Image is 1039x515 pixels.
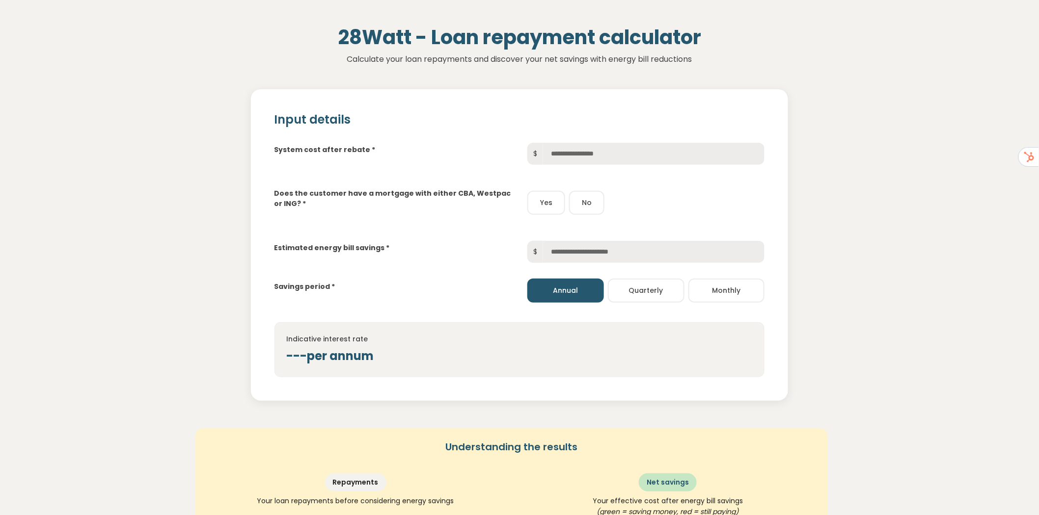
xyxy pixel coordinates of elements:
h2: Input details [274,113,765,127]
label: System cost after rebate * [274,145,376,155]
h4: Indicative interest rate [287,335,753,343]
label: Does the customer have a mortgage with either CBA, Westpac or ING? * [274,188,512,209]
span: $ [527,143,543,165]
h5: Understanding the results [207,440,816,454]
p: Your loan repayments before considering energy savings [215,495,496,506]
button: Yes [527,191,565,215]
h1: 28Watt - Loan repayment calculator [195,26,844,49]
div: Repayments [325,473,386,491]
button: Monthly [688,279,765,303]
label: Estimated energy bill savings * [274,243,390,253]
label: Savings period * [274,282,335,292]
div: --- per annum [287,347,753,365]
p: Calculate your loan repayments and discover your net savings with energy bill reductions [195,53,844,66]
div: Net savings [639,473,697,491]
button: Quarterly [608,279,684,303]
span: $ [527,241,543,263]
button: Annual [527,279,604,303]
button: No [569,191,604,215]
